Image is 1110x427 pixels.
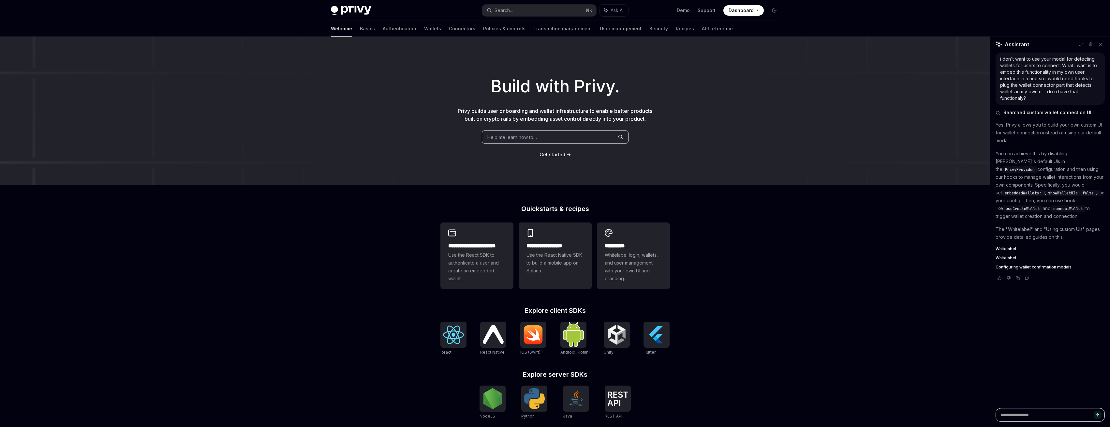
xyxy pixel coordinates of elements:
[996,109,1105,116] button: Searched custom wallet connection UI
[526,251,584,275] span: Use the React Native SDK to build a mobile app on Solana.
[458,108,652,122] span: Privy builds user onboarding and wallet infrastructure to enable better products built on crypto ...
[604,322,630,356] a: UnityUnity
[563,322,584,347] img: Android (Kotlin)
[480,350,505,355] span: React Native
[599,5,628,16] button: Ask AI
[440,371,670,378] h2: Explore server SDKs
[996,246,1016,252] span: Whitelabel
[607,391,628,406] img: REST API
[521,386,547,419] a: PythonPython
[1005,167,1035,172] span: PrivyProvider
[1094,411,1102,419] button: Send message
[540,152,565,157] span: Get started
[729,7,754,14] span: Dashboard
[560,322,590,356] a: Android (Kotlin)Android (Kotlin)
[563,386,589,419] a: JavaJava
[424,21,441,37] a: Wallets
[440,307,670,314] h2: Explore client SDKs
[996,246,1105,252] a: Whitelabel
[644,322,670,356] a: FlutterFlutter
[996,121,1105,145] p: Yes, Privy allows you to build your own custom UI for wallet connection instead of using our defa...
[566,388,586,409] img: Java
[560,350,590,355] span: Android (Kotlin)
[723,5,764,16] a: Dashboard
[996,150,1105,220] p: You can achieve this by disabling [PERSON_NAME]'s default UIs in the configuration and then using...
[482,5,596,16] button: Search...⌘K
[702,21,733,37] a: API reference
[769,5,779,16] button: Toggle dark mode
[331,6,371,15] img: dark logo
[644,350,656,355] span: Flutter
[440,206,670,212] h2: Quickstarts & recipes
[331,21,352,37] a: Welcome
[1003,109,1091,116] span: Searched custom wallet connection UI
[605,386,631,419] a: REST APIREST API
[605,251,662,282] span: Whitelabel login, wallets, and user management with your own UI and branding.
[360,21,375,37] a: Basics
[443,326,464,344] img: React
[698,7,716,14] a: Support
[520,322,546,356] a: iOS (Swift)iOS (Swift)
[440,322,466,356] a: ReactReact
[1000,56,1100,101] div: i don't want to use your modal for detecting wallets for users to connect. What i want is to embe...
[495,7,513,14] div: Search...
[483,325,504,344] img: React Native
[996,225,1105,241] p: The "Whitelabel" and "Using custom UIs" pages provide detailed guides on this.
[563,414,572,419] span: Java
[533,21,592,37] a: Transaction management
[646,324,667,345] img: Flutter
[487,134,537,141] span: Help me learn how to…
[440,350,451,355] span: React
[523,325,544,344] img: iOS (Swift)
[482,388,503,409] img: NodeJS
[483,21,525,37] a: Policies & controls
[448,251,506,282] span: Use the React SDK to authenticate a user and create an embedded wallet.
[597,222,670,289] a: **** *****Whitelabel login, wallets, and user management with your own UI and branding.
[996,255,1016,261] span: Whitelabel
[996,265,1105,270] a: Configuring wallet confirmation modals
[520,350,540,355] span: iOS (Swift)
[996,265,1072,270] span: Configuring wallet confirmation modals
[1053,206,1083,211] span: connectWallet
[676,21,694,37] a: Recipes
[10,74,1100,99] h1: Build with Privy.
[611,7,624,14] span: Ask AI
[1006,206,1040,211] span: useCreateWallet
[606,324,627,345] img: Unity
[480,322,506,356] a: React NativeReact Native
[600,21,642,37] a: User management
[521,414,535,419] span: Python
[383,21,416,37] a: Authentication
[480,386,506,419] a: NodeJSNodeJS
[996,255,1105,261] a: Whitelabel
[1005,40,1029,48] span: Assistant
[519,222,592,289] a: **** **** **** ***Use the React Native SDK to build a mobile app on Solana.
[540,151,565,158] a: Get started
[524,388,545,409] img: Python
[480,414,495,419] span: NodeJS
[585,8,592,13] span: ⌘ K
[677,7,690,14] a: Demo
[604,350,614,355] span: Unity
[649,21,668,37] a: Security
[605,414,622,419] span: REST API
[449,21,475,37] a: Connectors
[1005,191,1098,196] span: embeddedWallets: { showWalletUIs: false }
